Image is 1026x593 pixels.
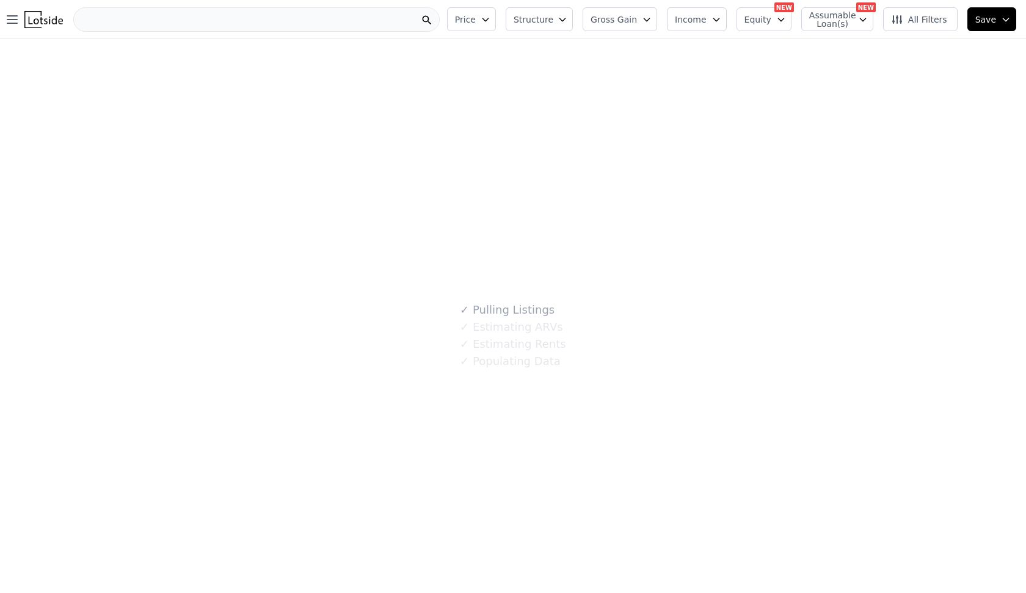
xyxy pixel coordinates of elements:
div: NEW [856,2,876,12]
button: Price [447,7,496,31]
span: Income [675,13,707,26]
div: Estimating Rents [460,336,566,353]
span: Assumable Loan(s) [809,11,848,28]
button: Structure [506,7,573,31]
div: NEW [774,2,794,12]
div: Pulling Listings [460,301,555,319]
span: All Filters [891,13,947,26]
button: Save [967,7,1016,31]
span: Structure [514,13,553,26]
span: ✓ [460,355,469,367]
span: Equity [744,13,771,26]
div: Estimating ARVs [460,319,562,336]
button: Equity [737,7,791,31]
span: Price [455,13,476,26]
button: Assumable Loan(s) [801,7,873,31]
img: Lotside [24,11,63,28]
span: Save [975,13,996,26]
button: Gross Gain [583,7,657,31]
span: ✓ [460,321,469,333]
button: Income [667,7,727,31]
span: ✓ [460,304,469,316]
button: All Filters [883,7,958,31]
span: Gross Gain [591,13,637,26]
div: Populating Data [460,353,560,370]
span: ✓ [460,338,469,350]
